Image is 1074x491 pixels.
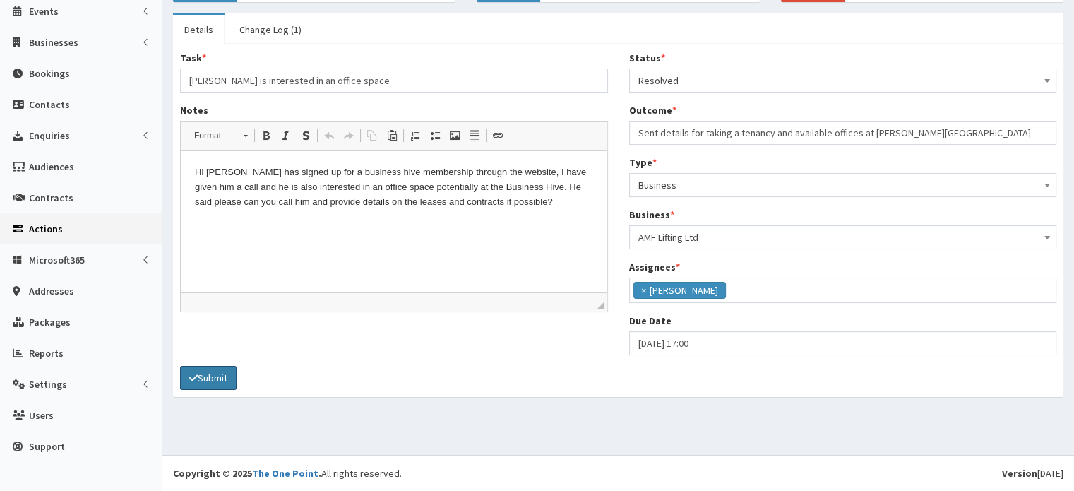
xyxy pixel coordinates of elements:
[425,126,445,145] a: Insert/Remove Bulleted List
[638,175,1048,195] span: Business
[29,98,70,111] span: Contacts
[362,126,382,145] a: Copy (Ctrl+C)
[638,227,1048,247] span: AMF Lifting Ltd
[29,254,85,266] span: Microsoft365
[405,126,425,145] a: Insert/Remove Numbered List
[180,51,206,65] label: Task
[29,409,54,422] span: Users
[29,160,74,173] span: Audiences
[1002,467,1037,480] b: Version
[339,126,359,145] a: Redo (Ctrl+Y)
[186,126,255,146] a: Format
[465,126,484,145] a: Insert Horizontal Line
[629,225,1057,249] span: AMF Lifting Ltd
[29,129,70,142] span: Enquiries
[296,126,316,145] a: Strike Through
[488,126,508,145] a: Link (Ctrl+L)
[597,302,604,309] span: Drag to resize
[162,455,1074,491] footer: All rights reserved.
[29,378,67,391] span: Settings
[180,366,237,390] button: Submit
[629,173,1057,197] span: Business
[29,67,70,80] span: Bookings
[641,283,646,297] span: ×
[1002,466,1063,480] div: [DATE]
[228,15,313,45] a: Change Log (1)
[629,103,676,117] label: Outcome
[256,126,276,145] a: Bold (Ctrl+B)
[29,316,71,329] span: Packages
[629,69,1057,93] span: Resolved
[187,126,237,145] span: Format
[382,126,402,145] a: Paste (Ctrl+V)
[633,282,726,299] li: Emma Cox
[629,260,680,274] label: Assignees
[252,467,318,480] a: The One Point
[276,126,296,145] a: Italic (Ctrl+I)
[29,285,74,297] span: Addresses
[29,5,59,18] span: Events
[638,71,1048,90] span: Resolved
[29,440,65,453] span: Support
[173,467,321,480] strong: Copyright © 2025 .
[629,314,672,328] label: Due Date
[180,103,208,117] label: Notes
[29,347,64,360] span: Reports
[173,15,225,45] a: Details
[29,223,63,235] span: Actions
[29,191,73,204] span: Contracts
[319,126,339,145] a: Undo (Ctrl+Z)
[629,208,674,222] label: Business
[629,51,665,65] label: Status
[181,151,607,292] iframe: Rich Text Editor, notes
[445,126,465,145] a: Image
[629,155,657,170] label: Type
[29,36,78,49] span: Businesses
